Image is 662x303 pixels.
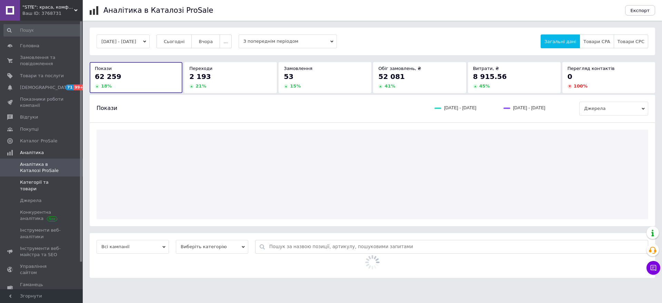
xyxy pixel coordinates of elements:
span: Всі кампанії [97,240,169,254]
span: Загальні дані [544,39,576,44]
button: Товари CPC [614,34,648,48]
span: Товари CPA [583,39,610,44]
span: 21 % [195,83,206,89]
input: Пошук за назвою позиції, артикулу, пошуковими запитами [269,240,644,253]
span: Замовлення та повідомлення [20,54,64,67]
span: Вчора [199,39,213,44]
span: Управління сайтом [20,263,64,276]
span: "STfE": краса, комфорт і задоволення! [22,4,74,10]
span: 15 % [290,83,301,89]
span: Аналітика в Каталозі ProSale [20,161,64,174]
button: Чат з покупцем [646,261,660,275]
button: Загальні дані [541,34,580,48]
span: Замовлення [284,66,312,71]
button: Сьогодні [157,34,192,48]
button: Вчора [191,34,220,48]
span: 100 % [574,83,588,89]
span: Покупці [20,126,39,132]
span: 41 % [384,83,395,89]
span: Покази [95,66,112,71]
span: Переходи [189,66,212,71]
span: Сьогодні [164,39,185,44]
span: Відгуки [20,114,38,120]
button: ... [220,34,231,48]
span: 62 259 [95,72,121,81]
span: ... [223,39,228,44]
span: Конкурентна аналітика [20,209,64,222]
span: Головна [20,43,39,49]
button: Експорт [625,5,655,16]
span: Інструменти веб-аналітики [20,227,64,240]
span: 71 [66,84,73,90]
span: Товари CPC [618,39,644,44]
input: Пошук [3,24,81,37]
span: Категорії та товари [20,179,64,192]
span: Каталог ProSale [20,138,57,144]
span: Виберіть категорію [176,240,248,254]
span: Перегляд контактів [568,66,615,71]
h1: Аналітика в Каталозі ProSale [103,6,213,14]
button: Товари CPA [580,34,614,48]
span: Гаманець компанії [20,282,64,294]
button: [DATE] - [DATE] [97,34,150,48]
span: 52 081 [378,72,405,81]
span: Інструменти веб-майстра та SEO [20,245,64,258]
span: Показники роботи компанії [20,96,64,109]
span: 8 915.56 [473,72,507,81]
span: 45 % [479,83,490,89]
div: Ваш ID: 3768731 [22,10,83,17]
span: Джерела [579,102,648,115]
span: Покази [97,104,117,112]
span: [DEMOGRAPHIC_DATA] [20,84,71,91]
span: Джерела [20,198,41,204]
span: З попереднім періодом [239,34,337,48]
span: 0 [568,72,572,81]
span: 2 193 [189,72,211,81]
span: Аналітика [20,150,44,156]
span: Обіг замовлень, ₴ [378,66,421,71]
span: 53 [284,72,293,81]
span: Експорт [631,8,650,13]
span: Товари та послуги [20,73,64,79]
span: 18 % [101,83,112,89]
span: 99+ [73,84,85,90]
span: Витрати, ₴ [473,66,499,71]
